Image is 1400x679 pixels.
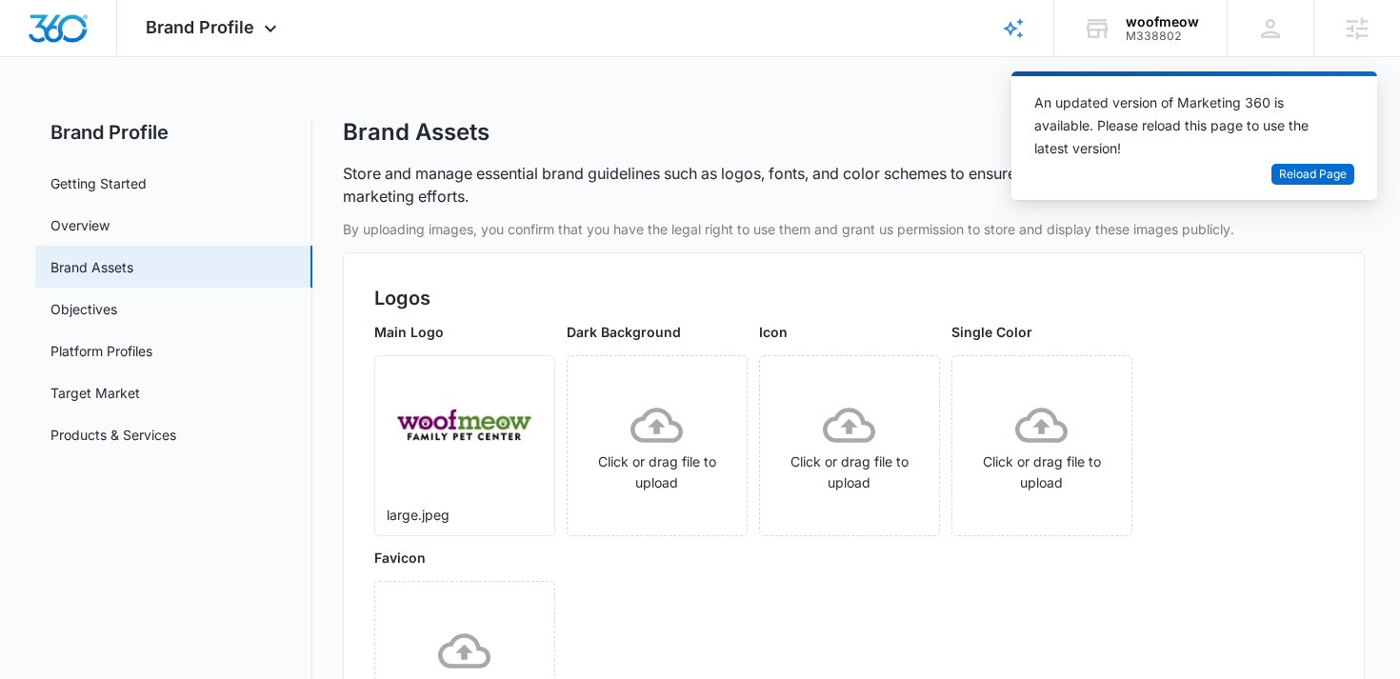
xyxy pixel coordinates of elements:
[50,383,140,403] a: Target Market
[50,341,152,361] a: Platform Profiles
[1034,91,1331,160] div: An updated version of Marketing 360 is available. Please reload this page to use the latest version!
[50,215,110,235] a: Overview
[397,409,531,440] img: User uploaded logo
[760,399,939,493] div: Click or drag file to upload
[374,548,555,568] p: Favicon
[1126,14,1199,30] div: account name
[568,399,747,493] div: Click or drag file to upload
[35,118,312,147] h2: Brand Profile
[951,322,1132,342] p: Single Color
[387,505,543,525] p: large.jpeg
[343,219,1366,239] p: By uploading images, you confirm that you have the legal right to use them and grant us permissio...
[343,162,1366,208] p: Store and manage essential brand guidelines such as logos, fonts, and color schemes to ensure you...
[760,356,939,535] span: Click or drag file to upload
[50,257,133,277] a: Brand Assets
[343,118,490,147] h1: Brand Assets
[1279,166,1347,184] span: Reload Page
[374,322,555,342] p: Main Logo
[50,299,117,319] a: Objectives
[146,17,254,37] span: Brand Profile
[952,356,1131,535] span: Click or drag file to upload
[1271,164,1354,186] button: Reload Page
[952,399,1131,493] div: Click or drag file to upload
[567,322,748,342] p: Dark Background
[50,173,147,193] a: Getting Started
[374,284,1334,312] h2: Logos
[1126,30,1199,43] div: account id
[759,322,940,342] p: Icon
[568,356,747,535] span: Click or drag file to upload
[50,425,176,445] a: Products & Services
